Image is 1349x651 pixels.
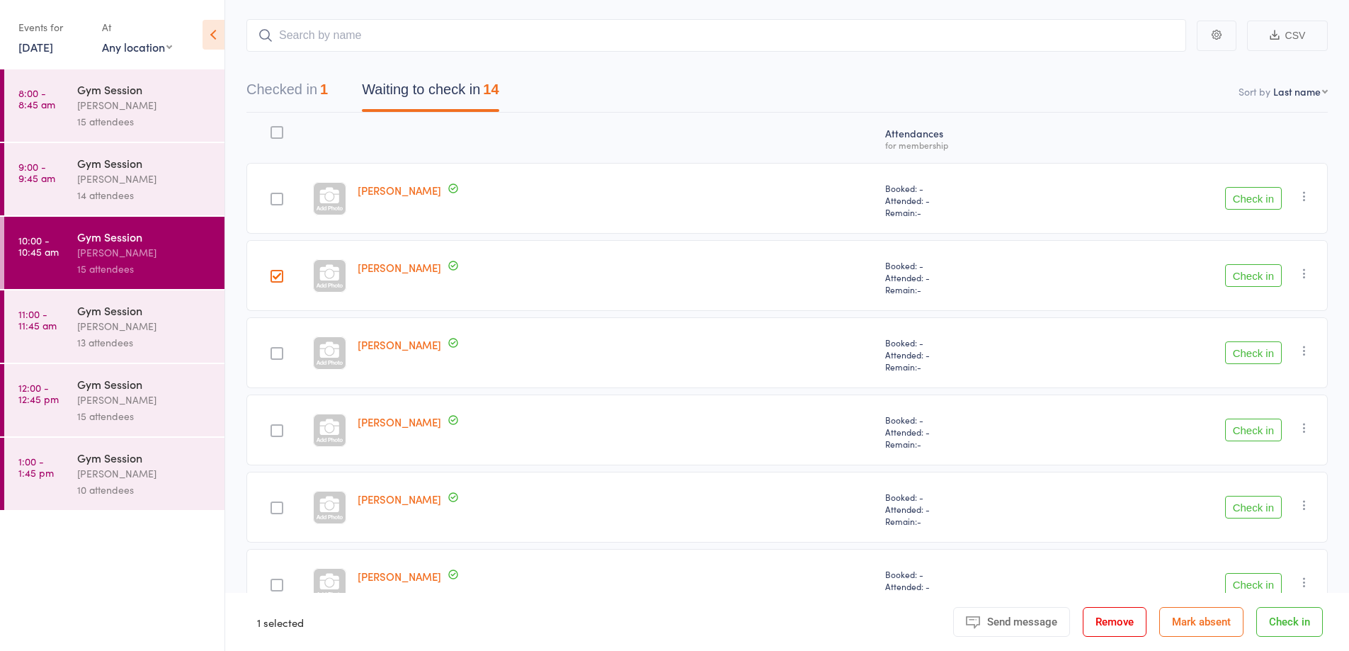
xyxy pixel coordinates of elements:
a: [PERSON_NAME] [358,260,441,275]
div: 14 attendees [77,187,212,203]
div: 15 attendees [77,408,212,424]
label: Sort by [1239,84,1270,98]
span: - [917,206,921,218]
a: 10:00 -10:45 amGym Session[PERSON_NAME]15 attendees [4,217,224,289]
div: Gym Session [77,376,212,392]
span: Booked: - [885,568,1056,580]
span: Attended: - [885,271,1056,283]
span: Attended: - [885,503,1056,515]
div: 1 [320,81,328,97]
span: Remain: [885,515,1056,527]
span: - [917,361,921,373]
span: Remain: [885,283,1056,295]
div: Atten­dances [880,119,1061,157]
time: 11:00 - 11:45 am [18,308,57,331]
a: 12:00 -12:45 pmGym Session[PERSON_NAME]15 attendees [4,364,224,436]
button: Send message [953,607,1070,637]
span: - [917,515,921,527]
button: Remove [1083,607,1146,637]
button: Check in [1225,264,1282,287]
span: Booked: - [885,491,1056,503]
span: Remain: [885,206,1056,218]
a: 9:00 -9:45 amGym Session[PERSON_NAME]14 attendees [4,143,224,215]
time: 1:00 - 1:45 pm [18,455,54,478]
button: Check in [1225,187,1282,210]
div: 14 [483,81,499,97]
div: Any location [102,39,172,55]
div: 1 selected [257,607,304,637]
div: [PERSON_NAME] [77,97,212,113]
a: [DATE] [18,39,53,55]
span: Remain: [885,438,1056,450]
span: Booked: - [885,414,1056,426]
span: Attended: - [885,194,1056,206]
span: Send message [987,616,1057,628]
time: 12:00 - 12:45 pm [18,382,59,404]
button: Check in [1256,607,1323,637]
button: CSV [1247,21,1328,51]
div: [PERSON_NAME] [77,318,212,334]
div: Gym Session [77,302,212,318]
button: Mark absent [1159,607,1243,637]
span: Booked: - [885,336,1056,349]
div: [PERSON_NAME] [77,244,212,261]
time: 9:00 - 9:45 am [18,161,55,183]
span: Attended: - [885,580,1056,592]
button: Checked in1 [246,74,328,112]
a: [PERSON_NAME] [358,492,441,506]
a: 1:00 -1:45 pmGym Session[PERSON_NAME]10 attendees [4,438,224,510]
span: Attended: - [885,426,1056,438]
div: Gym Session [77,81,212,97]
div: [PERSON_NAME] [77,171,212,187]
button: Check in [1225,573,1282,596]
a: 8:00 -8:45 amGym Session[PERSON_NAME]15 attendees [4,69,224,142]
div: 13 attendees [77,334,212,351]
span: Booked: - [885,259,1056,271]
a: [PERSON_NAME] [358,337,441,352]
div: 10 attendees [77,482,212,498]
a: 11:00 -11:45 amGym Session[PERSON_NAME]13 attendees [4,290,224,363]
div: 15 attendees [77,113,212,130]
a: [PERSON_NAME] [358,569,441,584]
button: Check in [1225,341,1282,364]
div: 15 attendees [77,261,212,277]
span: - [917,592,921,604]
div: Last name [1273,84,1321,98]
span: Attended: - [885,349,1056,361]
span: - [917,438,921,450]
div: Gym Session [77,450,212,465]
button: Waiting to check in14 [362,74,499,112]
span: - [917,283,921,295]
span: Remain: [885,361,1056,373]
div: for membership [885,140,1056,149]
div: Gym Session [77,229,212,244]
time: 10:00 - 10:45 am [18,234,59,257]
a: [PERSON_NAME] [358,183,441,198]
div: [PERSON_NAME] [77,392,212,408]
button: Check in [1225,419,1282,441]
span: Booked: - [885,182,1056,194]
div: [PERSON_NAME] [77,465,212,482]
div: At [102,16,172,39]
time: 8:00 - 8:45 am [18,87,55,110]
span: Remain: [885,592,1056,604]
input: Search by name [246,19,1186,52]
div: Events for [18,16,88,39]
button: Check in [1225,496,1282,519]
div: Gym Session [77,155,212,171]
a: [PERSON_NAME] [358,414,441,429]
